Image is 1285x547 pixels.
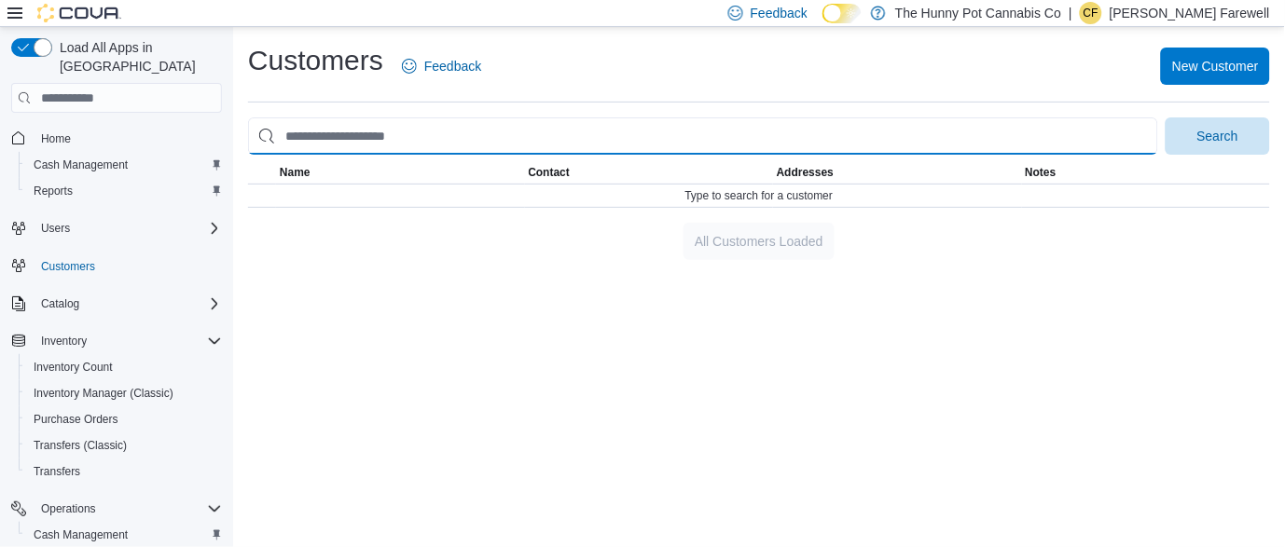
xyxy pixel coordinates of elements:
button: Operations [34,498,104,520]
span: New Customer [1172,57,1259,75]
span: Purchase Orders [26,408,222,431]
span: Customers [41,259,95,274]
span: Notes [1026,165,1057,180]
button: Purchase Orders [19,406,229,432]
a: Home [34,128,78,150]
span: Catalog [34,293,222,315]
span: Inventory Count [34,360,113,375]
p: | [1069,2,1072,24]
img: Cova [37,4,121,22]
a: Feedback [394,48,489,85]
span: Home [41,131,71,146]
button: Operations [4,496,229,522]
span: Inventory Manager (Classic) [26,382,222,404]
a: Inventory Count [26,356,120,378]
span: Users [34,217,222,239]
button: Transfers [19,458,229,485]
button: Search [1166,117,1270,155]
span: Users [41,221,70,236]
span: Dark Mode [822,23,823,24]
span: Inventory Count [26,356,222,378]
span: Transfers (Classic) [34,438,127,453]
span: Type to search for a customer [685,188,834,203]
a: Purchase Orders [26,408,126,431]
span: Feedback [424,57,481,75]
button: Reports [19,178,229,204]
button: Inventory [34,330,94,352]
button: Catalog [4,291,229,317]
span: Transfers [34,464,80,479]
span: Inventory [41,334,87,349]
span: Contact [529,165,571,180]
span: Search [1197,127,1238,145]
div: Conner Farewell [1080,2,1102,24]
span: Inventory Manager (Classic) [34,386,173,401]
span: Catalog [41,296,79,311]
button: Users [34,217,77,239]
span: Reports [34,184,73,198]
button: Inventory [4,328,229,354]
span: Operations [41,501,96,516]
span: Feedback [751,4,808,22]
button: All Customers Loaded [684,223,835,260]
button: New Customer [1161,48,1270,85]
h1: Customers [248,42,383,79]
span: Load All Apps in [GEOGRAPHIC_DATA] [52,38,222,75]
button: Users [4,215,229,241]
span: Cash Management [26,524,222,546]
button: Transfers (Classic) [19,432,229,458]
button: Catalog [34,293,87,315]
a: Transfers [26,460,88,483]
a: Cash Management [26,524,135,546]
span: Transfers [26,460,222,483]
a: Reports [26,180,80,202]
span: Customers [34,254,222,278]
button: Inventory Count [19,354,229,380]
a: Customers [34,255,103,278]
span: Inventory [34,330,222,352]
span: Name [280,165,311,180]
span: Reports [26,180,222,202]
span: Cash Management [34,527,128,542]
button: Inventory Manager (Classic) [19,380,229,406]
span: Cash Management [34,157,128,172]
button: Customers [4,253,229,280]
span: Cash Management [26,154,222,176]
a: Inventory Manager (Classic) [26,382,181,404]
button: Cash Management [19,152,229,178]
a: Cash Management [26,154,135,176]
span: Addresses [777,165,834,180]
span: Operations [34,498,222,520]
input: Dark Mode [822,4,862,23]
p: The Hunny Pot Cannabis Co [895,2,1061,24]
p: [PERSON_NAME] Farewell [1110,2,1270,24]
button: Home [4,124,229,151]
span: Home [34,126,222,149]
span: Purchase Orders [34,412,118,427]
span: All Customers Loaded [695,232,823,251]
a: Transfers (Classic) [26,434,134,457]
span: CF [1084,2,1098,24]
span: Transfers (Classic) [26,434,222,457]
